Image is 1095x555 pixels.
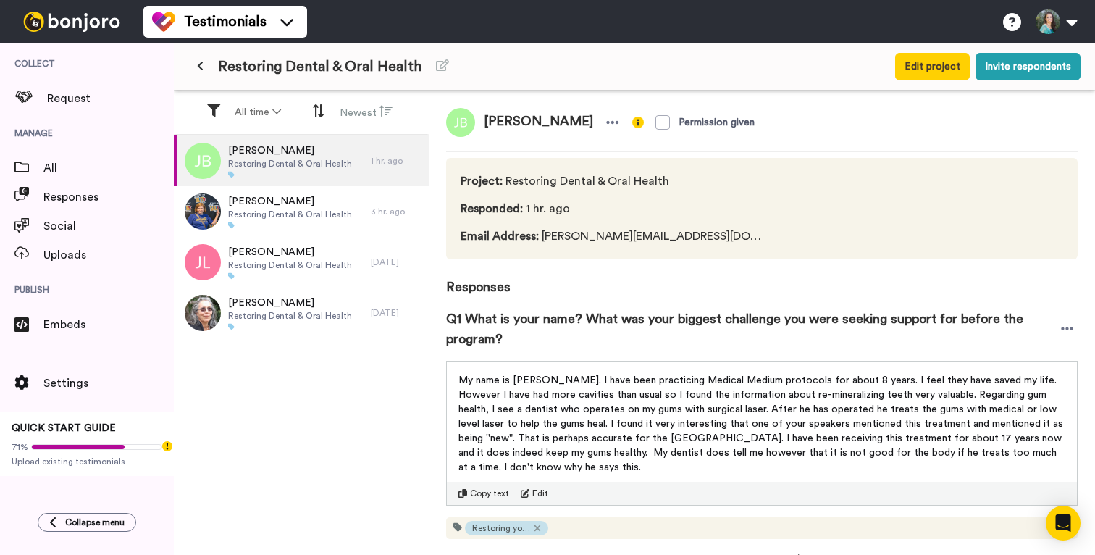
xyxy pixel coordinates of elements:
[185,143,221,179] img: jb.png
[371,155,421,167] div: 1 hr. ago
[461,228,768,245] span: [PERSON_NAME][EMAIL_ADDRESS][DOMAIN_NAME]
[228,259,352,271] span: Restoring Dental & Oral Health
[12,423,116,433] span: QUICK START GUIDE
[228,209,352,220] span: Restoring Dental & Oral Health
[895,53,970,80] button: Edit project
[226,99,290,125] button: All time
[174,288,429,338] a: [PERSON_NAME]Restoring Dental & Oral Health[DATE]
[228,194,352,209] span: [PERSON_NAME]
[371,307,421,319] div: [DATE]
[65,517,125,528] span: Collapse menu
[12,441,28,453] span: 71%
[458,375,1066,472] span: My name is [PERSON_NAME]. I have been practicing Medical Medium protocols for about 8 years. I fe...
[461,200,768,217] span: 1 hr. ago
[470,488,509,499] span: Copy text
[461,172,768,190] span: Restoring Dental & Oral Health
[461,175,503,187] span: Project :
[461,230,539,242] span: Email Address :
[38,513,136,532] button: Collapse menu
[532,488,548,499] span: Edit
[184,12,267,32] span: Testimonials
[185,295,221,331] img: cc151b44-c01e-4151-a5f8-190da94ab819.jpeg
[228,245,352,259] span: [PERSON_NAME]
[228,158,352,170] span: Restoring Dental & Oral Health
[43,375,174,392] span: Settings
[174,135,429,186] a: [PERSON_NAME]Restoring Dental & Oral Health1 hr. ago
[1046,506,1081,541] div: Open Intercom Messenger
[174,237,429,288] a: [PERSON_NAME]Restoring Dental & Oral Health[DATE]
[185,244,221,280] img: jl.png
[446,108,475,137] img: jb.png
[43,159,174,177] span: All
[47,90,174,107] span: Request
[228,310,352,322] span: Restoring Dental & Oral Health
[17,12,126,32] img: bj-logo-header-white.svg
[43,217,174,235] span: Social
[461,203,523,214] span: Responded :
[331,99,401,126] button: Newest
[446,259,1078,297] span: Responses
[174,186,429,237] a: [PERSON_NAME]Restoring Dental & Oral Health3 hr. ago
[185,193,221,230] img: c136828b-0308-4010-94b5-54f3ff2f61e6.jpeg
[161,440,174,453] div: Tooltip anchor
[43,246,174,264] span: Uploads
[976,53,1081,80] button: Invite respondents
[472,522,530,534] span: Restoring your Oral Health Workshop
[371,206,421,217] div: 3 hr. ago
[218,57,421,77] span: Restoring Dental & Oral Health
[228,296,352,310] span: [PERSON_NAME]
[632,117,644,128] img: info-yellow.svg
[371,256,421,268] div: [DATE]
[475,108,602,137] span: [PERSON_NAME]
[43,188,174,206] span: Responses
[679,115,755,130] div: Permission given
[152,10,175,33] img: tm-color.svg
[446,309,1057,349] span: Q1 What is your name? What was your biggest challenge you were seeking support for before the pro...
[228,143,352,158] span: [PERSON_NAME]
[12,456,162,467] span: Upload existing testimonials
[43,316,174,333] span: Embeds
